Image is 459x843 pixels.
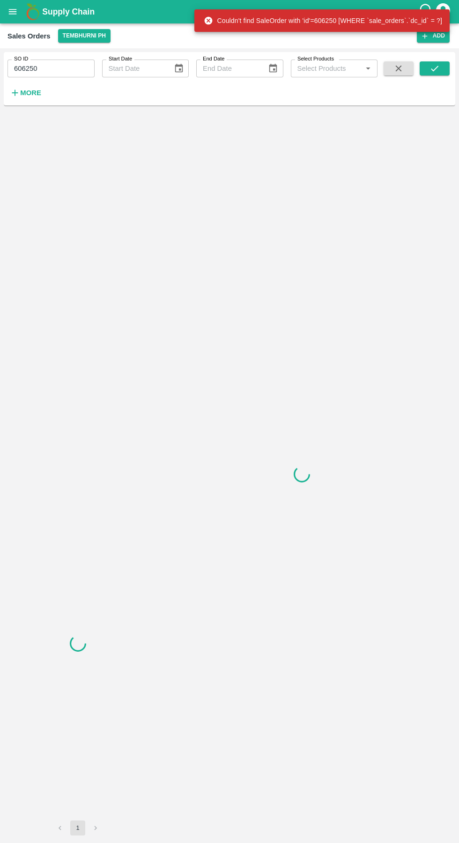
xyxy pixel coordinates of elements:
[23,2,42,21] img: logo
[102,60,166,77] input: Start Date
[204,12,442,29] div: Couldn't find SaleOrder with 'id'=606250 [WHERE `sale_orders`.`dc_id` = ?]
[42,7,95,16] b: Supply Chain
[70,820,85,835] button: page 1
[7,30,51,42] div: Sales Orders
[297,55,334,63] label: Select Products
[294,62,360,75] input: Select Products
[362,62,374,75] button: Open
[7,85,44,101] button: More
[20,89,41,97] strong: More
[2,1,23,23] button: open drawer
[58,29,111,43] button: Select DC
[203,55,224,63] label: End Date
[170,60,188,77] button: Choose date
[42,5,418,18] a: Supply Chain
[264,60,282,77] button: Choose date
[418,3,435,20] div: customer-support
[109,55,132,63] label: Start Date
[14,55,28,63] label: SO ID
[7,60,95,77] input: Enter SO ID
[417,29,450,43] button: Add
[196,60,260,77] input: End Date
[51,820,104,835] nav: pagination navigation
[435,2,452,22] div: account of current user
